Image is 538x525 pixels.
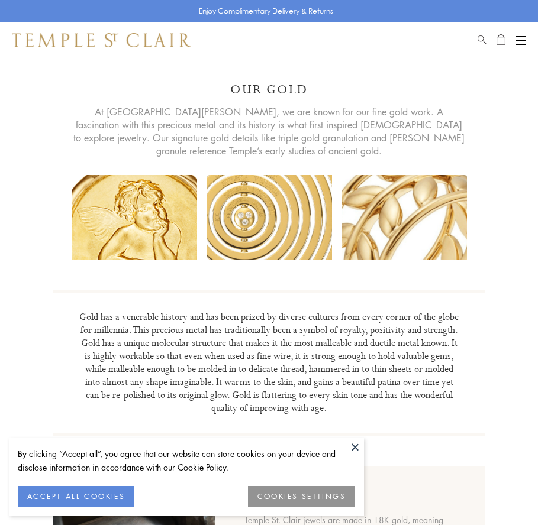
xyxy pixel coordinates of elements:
span: Gold has a venerable history and has been prized by diverse cultures from every corner of the glo... [53,293,485,433]
img: our-gold2_628x.png [207,175,332,260]
span: At [GEOGRAPHIC_DATA][PERSON_NAME], we are known for our fine gold work. A fascination with this p... [72,105,466,157]
img: our-gold3_900x.png [342,175,467,260]
button: ACCEPT ALL COOKIES [18,486,134,507]
img: Temple St. Clair [12,33,191,47]
button: COOKIES SETTINGS [248,486,355,507]
a: Search [478,33,487,47]
p: Enjoy Complimentary Delivery & Returns [199,5,333,17]
div: By clicking “Accept all”, you agree that our website can store cookies on your device and disclos... [18,447,355,474]
a: Open Shopping Bag [497,33,505,47]
h1: Our Gold [230,82,308,98]
img: our-gold1_628x.png [72,175,197,260]
button: Open navigation [516,33,526,47]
